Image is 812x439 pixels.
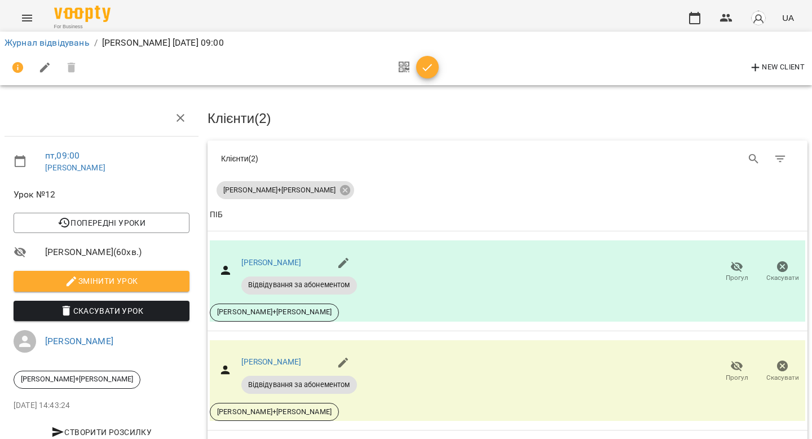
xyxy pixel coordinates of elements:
[45,163,105,172] a: [PERSON_NAME]
[23,274,180,288] span: Змінити урок
[210,307,338,317] span: [PERSON_NAME]+[PERSON_NAME]
[45,336,113,346] a: [PERSON_NAME]
[208,111,807,126] h3: Клієнти ( 2 )
[714,256,760,288] button: Прогул
[782,12,794,24] span: UA
[14,271,189,291] button: Змінити урок
[766,373,799,383] span: Скасувати
[714,355,760,387] button: Прогул
[14,374,140,384] span: [PERSON_NAME]+[PERSON_NAME]
[5,36,807,50] nav: breadcrumb
[749,61,805,74] span: New Client
[210,208,223,222] div: Sort
[241,258,302,267] a: [PERSON_NAME]
[746,59,807,77] button: New Client
[14,371,140,389] div: [PERSON_NAME]+[PERSON_NAME]
[760,256,805,288] button: Скасувати
[102,36,224,50] p: [PERSON_NAME] [DATE] 09:00
[241,380,357,390] span: Відвідування за абонементом
[210,407,338,417] span: [PERSON_NAME]+[PERSON_NAME]
[760,355,805,387] button: Скасувати
[18,425,185,439] span: Створити розсилку
[14,301,189,321] button: Скасувати Урок
[740,146,767,173] button: Search
[208,141,807,177] div: Table Toolbar
[778,7,798,28] button: UA
[14,400,189,411] p: [DATE] 14:43:24
[45,150,80,161] a: пт , 09:00
[217,185,342,195] span: [PERSON_NAME]+[PERSON_NAME]
[23,304,180,318] span: Скасувати Урок
[726,373,748,383] span: Прогул
[210,208,805,222] span: ПІБ
[221,153,499,164] div: Клієнти ( 2 )
[23,216,180,230] span: Попередні уроки
[14,188,189,201] span: Урок №12
[766,273,799,283] span: Скасувати
[54,23,111,30] span: For Business
[241,280,357,290] span: Відвідування за абонементом
[14,213,189,233] button: Попередні уроки
[54,6,111,22] img: Voopty Logo
[241,357,302,366] a: [PERSON_NAME]
[14,5,41,32] button: Menu
[210,208,223,222] div: ПІБ
[94,36,98,50] li: /
[751,10,766,26] img: avatar_s.png
[217,181,354,199] div: [PERSON_NAME]+[PERSON_NAME]
[767,146,794,173] button: Фільтр
[45,245,189,259] span: [PERSON_NAME] ( 60 хв. )
[5,37,90,48] a: Журнал відвідувань
[726,273,748,283] span: Прогул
